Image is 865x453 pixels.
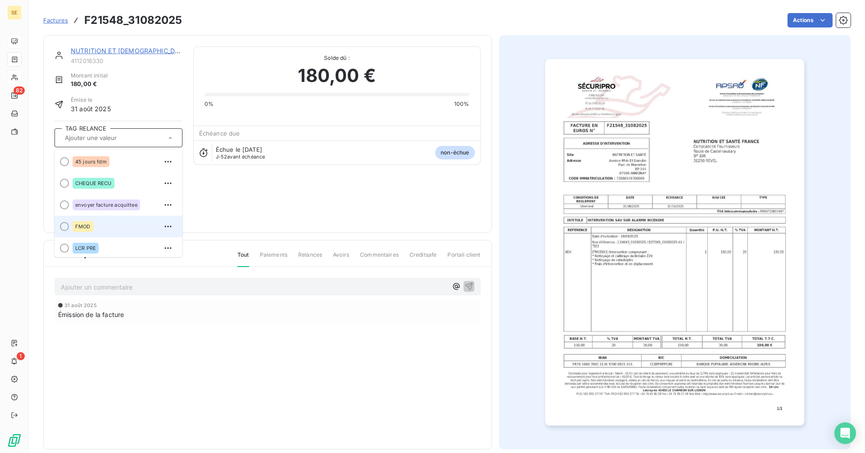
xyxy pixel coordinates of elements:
[71,47,190,54] a: NUTRITION ET [DEMOGRAPHIC_DATA]
[64,303,97,308] span: 31 août 2025
[64,134,155,142] input: Ajouter une valeur
[298,62,375,89] span: 180,00 €
[205,100,214,108] span: 0%
[71,104,111,113] span: 31 août 2025
[333,251,349,266] span: Avoirs
[199,130,240,137] span: Échéance due
[447,251,480,266] span: Portail client
[75,224,91,229] span: FMOD
[43,17,68,24] span: Factures
[71,57,182,64] span: 4112016330
[237,251,249,267] span: Tout
[298,251,322,266] span: Relances
[7,5,22,20] div: SE
[454,100,469,108] span: 100%
[7,433,22,448] img: Logo LeanPay
[788,13,833,27] button: Actions
[216,146,262,153] span: Échue le [DATE]
[75,245,96,251] span: LCR PRE
[360,251,399,266] span: Commentaires
[84,12,182,28] h3: F21548_31082025
[834,422,856,444] div: Open Intercom Messenger
[75,181,112,186] span: CHEQUE RECU
[410,251,437,266] span: Creditsafe
[205,54,469,62] span: Solde dû :
[216,154,265,159] span: avant échéance
[260,251,287,266] span: Paiements
[14,86,25,95] span: 82
[435,146,474,159] span: non-échue
[216,154,228,160] span: J-52
[75,202,137,208] span: envoyer facture acquittee
[17,352,25,360] span: 1
[43,16,68,25] a: Factures
[75,159,107,164] span: 45 jours fdm
[71,96,111,104] span: Émise le
[545,59,804,426] img: invoice_thumbnail
[71,80,108,89] span: 180,00 €
[58,310,124,319] span: Émission de la facture
[71,72,108,80] span: Montant initial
